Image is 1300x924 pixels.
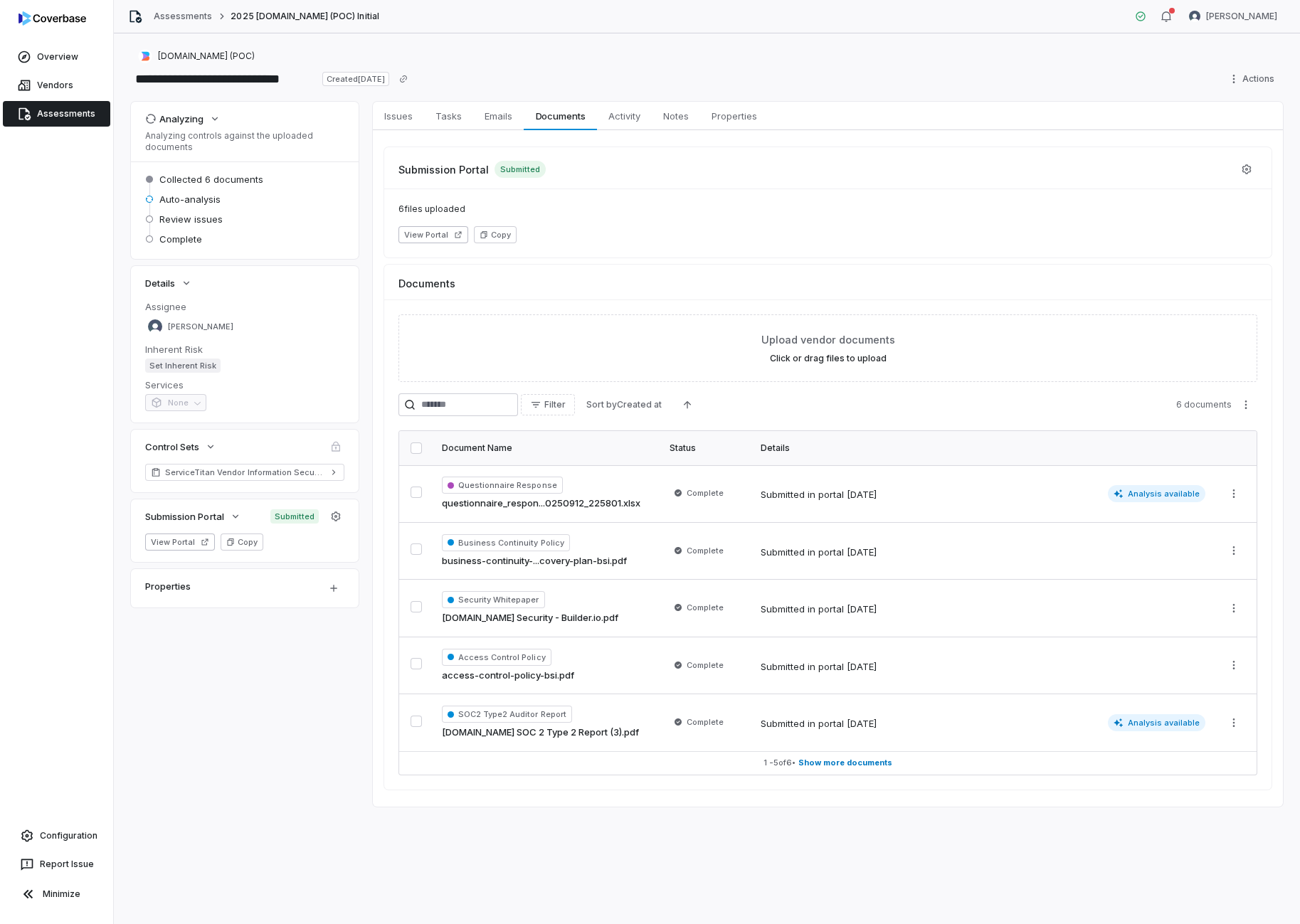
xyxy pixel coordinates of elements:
span: Minimize [43,888,80,900]
button: More actions [1222,598,1245,619]
span: Issues [379,107,418,125]
div: [DATE] [847,717,877,731]
div: [DATE] [847,660,877,674]
span: Report Issue [40,859,94,870]
span: Analysis available [1108,714,1206,731]
dt: Services [145,378,344,391]
svg: Ascending [682,399,693,410]
button: Copy link [391,66,416,92]
dt: Assignee [145,300,344,313]
div: Submitted in portal [761,717,877,731]
span: Complete [687,716,724,728]
span: Complete [159,233,202,245]
span: Submitted [495,161,546,178]
button: Copy [474,226,517,243]
span: Tasks [430,107,467,125]
button: Actions [1224,68,1283,90]
span: Set Inherent Risk [145,359,221,373]
button: More actions [1222,712,1245,733]
button: Submission Portal [141,504,245,529]
button: More actions [1222,483,1245,504]
p: Analyzing controls against the uploaded documents [145,130,344,153]
span: Security Whitepaper [442,591,545,608]
span: Configuration [40,830,97,841]
span: Complete [687,602,724,613]
button: More actions [1235,394,1257,415]
a: Overview [3,44,110,70]
span: Submission Portal [145,510,224,523]
img: Yuni Shin avatar [1189,11,1200,22]
button: https://builder.io/[DOMAIN_NAME] (POC) [134,43,259,69]
span: Complete [687,487,724,499]
span: SOC2 Type2 Auditor Report [442,706,572,723]
button: View Portal [145,533,215,551]
span: [DOMAIN_NAME] (POC) [158,51,255,62]
span: Submission Portal [398,162,489,177]
button: Sort byCreated at [578,394,670,415]
span: Questionnaire Response [442,477,563,494]
div: Document Name [442,442,652,454]
img: logo-D7KZi-bG.svg [19,11,86,26]
dt: Inherent Risk [145,343,344,356]
span: 2025 [DOMAIN_NAME] (POC) Initial [231,11,379,22]
a: questionnaire_respon...0250912_225801.xlsx [442,496,640,511]
button: Ascending [673,394,702,415]
span: Analysis available [1108,485,1206,502]
span: Activity [603,107,646,125]
button: Report Issue [6,851,107,877]
div: [DATE] [847,488,877,502]
span: Review issues [159,213,223,225]
span: Properties [706,107,763,125]
a: Configuration [6,823,107,849]
div: Submitted in portal [761,660,877,674]
button: Yuni Shin avatar[PERSON_NAME] [1180,6,1286,27]
button: Filter [521,394,575,415]
div: Submitted in portal [761,602,877,617]
div: [DATE] [847,546,877,560]
button: Details [141,270,196,296]
span: Assessments [37,108,95,120]
span: Business Continuity Policy [442,534,570,551]
img: Yuni Shin avatar [148,319,162,334]
span: Show more documents [798,758,892,768]
span: Notes [657,107,694,125]
span: Created [DATE] [322,72,389,86]
span: 6 documents [1176,399,1232,410]
button: Minimize [6,880,107,908]
button: View Portal [398,226,468,243]
span: Control Sets [145,440,199,453]
a: [DOMAIN_NAME] Security - Builder.io.pdf [442,611,618,625]
button: More actions [1222,540,1245,561]
span: Complete [687,659,724,671]
div: Analyzing [145,112,204,125]
span: [PERSON_NAME] [1206,11,1277,22]
span: Submitted [270,509,319,524]
div: [DATE] [847,602,877,617]
a: ServiceTitan Vendor Information Security [145,464,344,481]
div: Details [761,442,1205,454]
span: Collected 6 documents [159,173,263,186]
button: 1 -5of6• Show more documents [399,752,1257,775]
span: [PERSON_NAME] [168,322,233,332]
div: Submitted in portal [761,488,877,502]
button: Analyzing [141,106,225,132]
a: [DOMAIN_NAME] SOC 2 Type 2 Report (3).pdf [442,726,639,740]
span: Details [145,277,175,290]
a: Assessments [3,101,110,127]
span: Upload vendor documents [761,332,895,347]
a: access-control-policy-bsi.pdf [442,669,574,683]
span: 6 files uploaded [398,203,1257,215]
a: Vendors [3,73,110,98]
span: ServiceTitan Vendor Information Security [165,467,324,478]
a: business-continuity-...covery-plan-bsi.pdf [442,554,627,568]
span: Overview [37,51,78,63]
span: Documents [530,107,591,125]
span: Complete [687,545,724,556]
span: Documents [398,276,455,291]
div: Submitted in portal [761,546,877,560]
span: Vendors [37,80,73,91]
div: Status [670,442,744,454]
button: More actions [1222,654,1245,676]
span: Emails [479,107,518,125]
span: Access Control Policy [442,649,551,666]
